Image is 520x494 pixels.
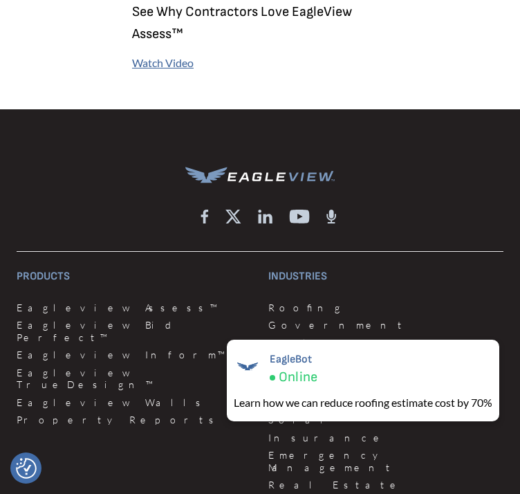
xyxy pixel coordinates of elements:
[279,369,317,386] span: Online
[132,1,388,45] p: See Why Contractors Love EagleView Assess™
[17,367,252,391] a: Eagleview TrueDesign™
[17,268,252,285] h3: Products
[268,479,503,491] a: Real Estate
[270,353,317,366] span: EagleBot
[268,432,503,444] a: Insurance
[268,268,503,285] h3: Industries
[268,319,503,331] a: Government
[17,414,252,426] a: Property Reports
[16,458,37,479] button: Consent Preferences
[268,302,503,314] a: Roofing
[17,349,252,361] a: Eagleview Inform™
[17,302,252,314] a: Eagleview Assess™
[234,394,492,411] div: Learn how we can reduce roofing estimate cost by 70%
[17,319,252,343] a: Eagleview Bid Perfect™
[234,353,261,381] img: EagleBot
[17,396,252,409] a: Eagleview Walls
[16,458,37,479] img: Revisit consent button
[268,449,503,473] a: Emergency Management
[132,56,194,69] a: Watch Video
